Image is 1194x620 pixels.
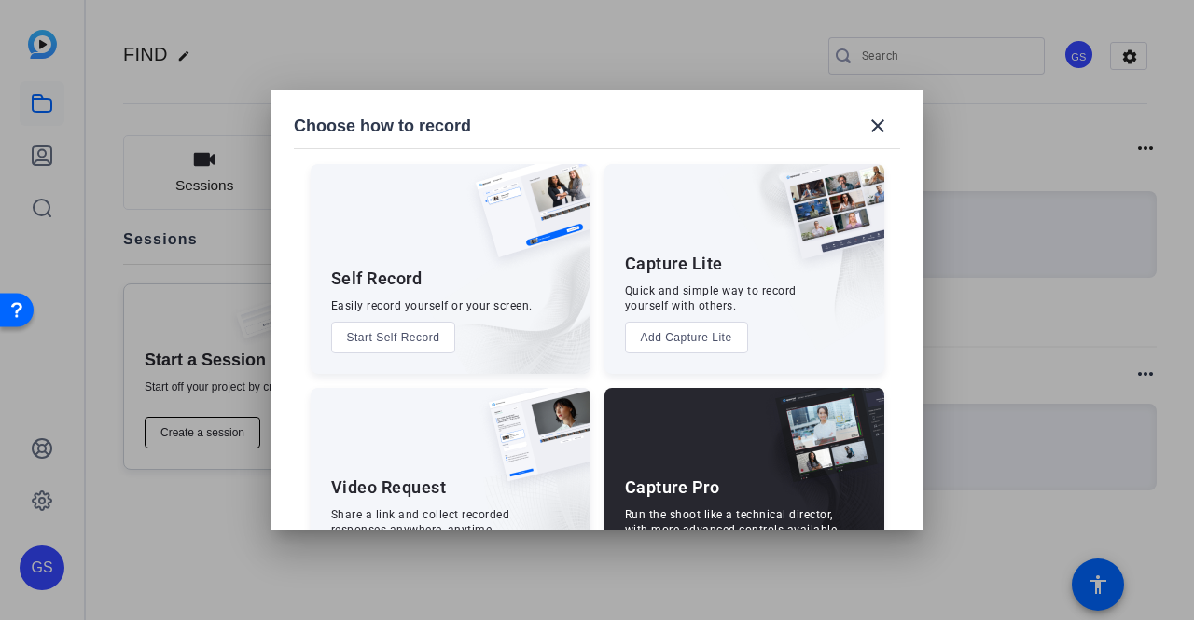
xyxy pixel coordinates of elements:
[331,298,533,313] div: Easily record yourself or your screen.
[625,507,840,537] div: Run the shoot like a technical director, with more advanced controls available.
[475,388,590,501] img: ugc-content.png
[331,322,456,353] button: Start Self Record
[428,204,590,374] img: embarkstudio-self-record.png
[625,322,748,353] button: Add Capture Lite
[717,164,884,351] img: embarkstudio-capture-lite.png
[331,476,447,499] div: Video Request
[761,388,884,502] img: capture-pro.png
[482,446,590,598] img: embarkstudio-ugc-content.png
[625,283,797,313] div: Quick and simple way to record yourself with others.
[769,164,884,278] img: capture-lite.png
[294,115,471,137] h1: Choose how to record
[746,411,884,598] img: embarkstudio-capture-pro.png
[331,507,510,537] div: Share a link and collect recorded responses anywhere, anytime.
[462,164,590,276] img: self-record.png
[625,476,720,499] div: Capture Pro
[867,115,889,137] mat-icon: close
[331,268,423,290] div: Self Record
[625,253,723,275] div: Capture Lite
